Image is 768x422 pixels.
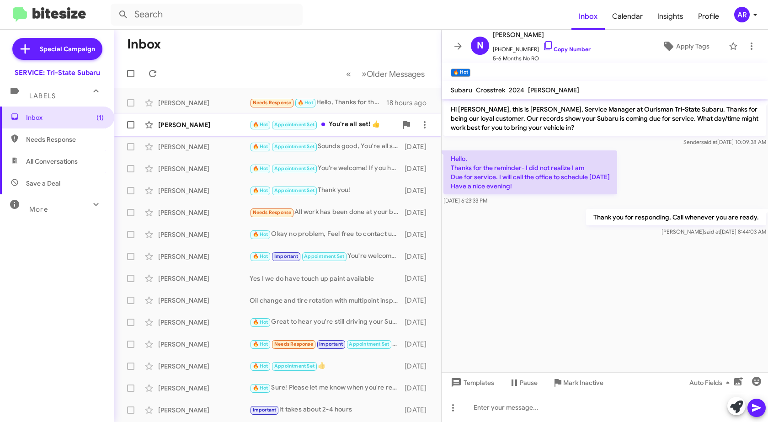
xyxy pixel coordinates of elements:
button: Auto Fields [682,374,741,391]
span: 🔥 Hot [253,144,268,150]
span: 🔥 Hot [253,319,268,325]
button: Next [356,64,430,83]
span: Appointment Set [274,122,315,128]
div: [PERSON_NAME] [158,164,250,173]
span: Appointment Set [304,253,344,259]
div: Oil change and tire rotation with multipoint inspection [250,296,404,305]
div: [PERSON_NAME] [158,296,250,305]
div: [PERSON_NAME] [158,98,250,107]
span: Sender [DATE] 10:09:38 AM [683,139,766,145]
p: Hi [PERSON_NAME], this is [PERSON_NAME], Service Manager at Ourisman Tri-State Subaru. Thanks for... [443,101,766,136]
span: 🔥 Hot [298,100,313,106]
div: [PERSON_NAME] [158,274,250,283]
span: 5-6 Months No RO [493,54,591,63]
p: Hello, Thanks for the reminder- I did not realize I am Due for service. I will call the office to... [443,150,617,194]
button: Apply Tags [647,38,724,54]
div: All work has been done at your business. Can you look to see which of these items are already per... [250,207,404,218]
div: Great to hear you're still driving your Subaru! Let me know when you're ready to book your appoin... [250,317,404,327]
div: [PERSON_NAME] [158,340,250,349]
span: All Conversations [26,157,78,166]
span: Important [274,253,298,259]
span: Needs Response [253,100,292,106]
span: Important [319,341,343,347]
div: Sounds good, You're all set! [250,141,404,152]
div: [DATE] [404,186,434,195]
div: [PERSON_NAME] [158,142,250,151]
button: Previous [341,64,357,83]
div: 👍 [250,361,404,371]
span: said at [701,139,717,145]
h1: Inbox [127,37,161,52]
span: Appointment Set [274,363,315,369]
div: [DATE] [404,406,434,415]
p: Thank you for responding, Call whenever you are ready. [586,209,766,225]
span: 🔥 Hot [253,341,268,347]
span: 🔥 Hot [253,253,268,259]
span: 2024 [509,86,524,94]
div: [DATE] [404,208,434,217]
div: [DATE] [404,142,434,151]
a: Calendar [605,3,650,30]
div: [PERSON_NAME] [158,252,250,261]
div: [PERSON_NAME] [158,230,250,239]
div: [PERSON_NAME] [158,362,250,371]
div: You're welcome! If you have any other questions or need to reschedule, feel free to ask! [250,163,404,174]
span: Needs Response [253,209,292,215]
a: Insights [650,3,691,30]
span: More [29,205,48,214]
div: You're all set! 👍 [250,119,397,130]
input: Search [111,4,303,26]
div: SERVICE: Tri-State Subaru [15,68,100,77]
span: Mark Inactive [563,374,603,391]
small: 🔥 Hot [451,69,470,77]
span: Appointment Set [274,144,315,150]
span: Older Messages [367,69,425,79]
span: [DATE] 6:23:33 PM [443,197,487,204]
span: Templates [449,374,494,391]
span: 🔥 Hot [253,187,268,193]
div: Yes I we do have touch up paint available [250,274,404,283]
span: [PERSON_NAME] [493,29,591,40]
div: [DATE] [404,340,434,349]
span: (1) [96,113,104,122]
div: Thank you! [250,185,404,196]
div: Sure! Please let me know when you're ready, and I can help you schedule that appointment. [250,383,404,393]
span: Subaru [451,86,472,94]
span: [PERSON_NAME] [528,86,579,94]
a: Special Campaign [12,38,102,60]
span: 🔥 Hot [253,122,268,128]
div: [DATE] [404,318,434,327]
span: N [477,38,484,53]
span: [PERSON_NAME] [DATE] 8:44:03 AM [661,228,766,235]
span: said at [704,228,720,235]
span: 🔥 Hot [253,231,268,237]
span: » [362,68,367,80]
span: Important [253,407,277,413]
div: 18 hours ago [386,98,434,107]
div: [PERSON_NAME] [158,384,250,393]
div: [PERSON_NAME] [158,186,250,195]
span: Special Campaign [40,44,95,53]
span: 🔥 Hot [253,363,268,369]
div: [DATE] [404,274,434,283]
span: Appointment Set [274,166,315,171]
div: Hello, Thanks for the reminder- I did not realize I am Due for service. I will call the office to... [250,97,386,108]
div: [PERSON_NAME] [158,208,250,217]
span: Crosstrek [476,86,505,94]
div: [DATE] [404,164,434,173]
span: Needs Response [26,135,104,144]
span: Appointment Set [349,341,389,347]
div: You're welcome! If you have any other questions or need further assistance, feel free to ask. See... [250,251,404,262]
span: « [346,68,351,80]
div: Thanks 🙂 [250,339,404,349]
div: Okay no problem, Feel free to contact us whenever you're ready to schedule for service. We're her... [250,229,404,240]
span: Appointment Set [274,187,315,193]
div: [DATE] [404,362,434,371]
div: [PERSON_NAME] [158,406,250,415]
div: [PERSON_NAME] [158,318,250,327]
a: Copy Number [543,46,591,53]
span: Profile [691,3,726,30]
div: [DATE] [404,252,434,261]
span: Inbox [26,113,104,122]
